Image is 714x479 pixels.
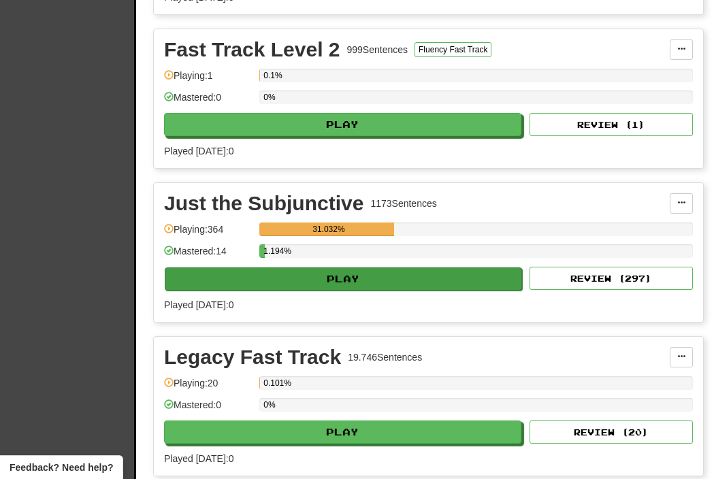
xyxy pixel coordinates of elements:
span: Open feedback widget [10,461,113,474]
div: 999 Sentences [347,43,408,56]
div: Playing: 364 [164,222,253,245]
span: Played [DATE]: 0 [164,453,233,464]
div: Legacy Fast Track [164,347,341,367]
div: Playing: 1 [164,69,253,91]
div: 19.746 Sentences [348,350,422,364]
span: Played [DATE]: 0 [164,146,233,156]
button: Review (1) [530,113,693,136]
button: Play [164,113,521,136]
div: 1.194% [263,244,264,258]
button: Fluency Fast Track [415,42,491,57]
div: Fast Track Level 2 [164,39,340,60]
button: Play [164,420,521,444]
button: Review (20) [530,420,693,444]
div: 1173 Sentences [370,197,436,210]
div: Mastered: 14 [164,244,253,267]
button: Play [165,267,522,291]
div: Mastered: 0 [164,398,253,420]
span: Played [DATE]: 0 [164,299,233,310]
div: Just the Subjunctive [164,193,363,214]
div: Mastered: 0 [164,90,253,113]
div: 31.032% [263,222,393,236]
div: Playing: 20 [164,376,253,399]
button: Review (297) [530,267,693,290]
